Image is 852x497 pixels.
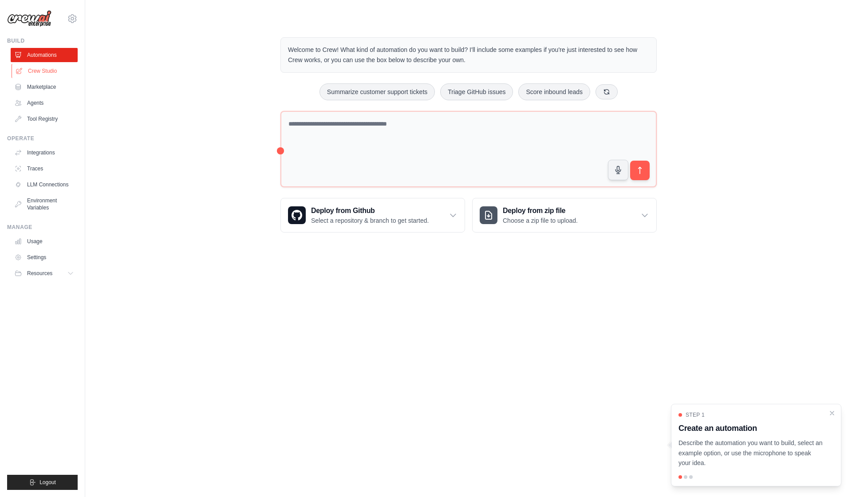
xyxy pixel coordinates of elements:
span: Resources [27,270,52,277]
a: Settings [11,250,78,264]
h3: Create an automation [678,422,823,434]
a: Crew Studio [12,64,79,78]
div: Manage [7,224,78,231]
button: Logout [7,475,78,490]
a: Agents [11,96,78,110]
button: Resources [11,266,78,280]
a: Tool Registry [11,112,78,126]
h3: Deploy from zip file [503,205,578,216]
span: Logout [39,479,56,486]
span: Step 1 [686,411,705,418]
button: Triage GitHub issues [440,83,513,100]
button: Score inbound leads [518,83,590,100]
button: Summarize customer support tickets [319,83,435,100]
div: Build [7,37,78,44]
img: Logo [7,10,51,27]
a: Environment Variables [11,193,78,215]
div: Operate [7,135,78,142]
a: Usage [11,234,78,248]
p: Welcome to Crew! What kind of automation do you want to build? I'll include some examples if you'... [288,45,649,65]
button: Close walkthrough [828,410,836,417]
p: Describe the automation you want to build, select an example option, or use the microphone to spe... [678,438,823,468]
iframe: Chat Widget [808,454,852,497]
a: LLM Connections [11,177,78,192]
a: Marketplace [11,80,78,94]
p: Select a repository & branch to get started. [311,216,429,225]
a: Automations [11,48,78,62]
a: Integrations [11,146,78,160]
p: Choose a zip file to upload. [503,216,578,225]
a: Traces [11,162,78,176]
h3: Deploy from Github [311,205,429,216]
